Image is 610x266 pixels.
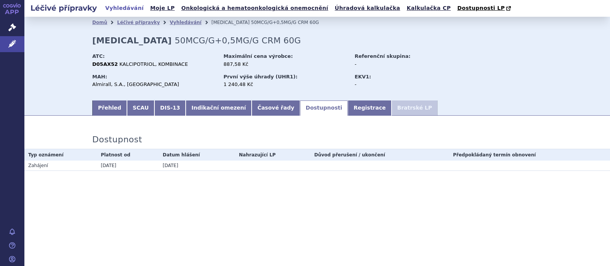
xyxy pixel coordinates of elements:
[92,53,105,59] strong: ATC:
[223,74,297,80] strong: První výše úhrady (UHR1):
[92,74,107,80] strong: MAH:
[24,161,97,171] td: Zahájení
[251,20,319,25] span: 50MCG/G+0,5MG/G CRM 60G
[175,36,301,45] span: 50MCG/G+0,5MG/G CRM 60G
[235,149,310,161] th: Nahrazující LP
[92,100,127,116] a: Přehled
[148,3,177,13] a: Moje LP
[457,5,505,11] span: Dostupnosti LP
[405,3,453,13] a: Kalkulačka CP
[300,100,348,116] a: Dostupnosti
[252,100,300,116] a: Časové řady
[119,61,188,67] span: KALCIPOTRIOL, KOMBINACE
[223,61,347,68] div: 887,58 Kč
[355,81,440,88] div: -
[223,81,347,88] div: 1 240,48 Kč
[449,149,610,161] th: Předpokládaný termín obnovení
[310,149,449,161] th: Důvod přerušení / ukončení
[332,3,403,13] a: Úhradová kalkulačka
[24,149,97,161] th: Typ oznámení
[92,61,118,67] strong: D05AX52
[24,3,103,13] h2: Léčivé přípravky
[170,20,201,25] a: Vyhledávání
[92,81,216,88] div: Almirall, S.A., [GEOGRAPHIC_DATA]
[92,36,172,45] strong: [MEDICAL_DATA]
[355,61,440,68] div: -
[154,100,186,116] a: DIS-13
[92,20,107,25] a: Domů
[103,3,146,13] a: Vyhledávání
[186,100,252,116] a: Indikační omezení
[355,53,410,59] strong: Referenční skupina:
[223,53,293,59] strong: Maximální cena výrobce:
[211,20,249,25] span: [MEDICAL_DATA]
[92,135,142,145] h3: Dostupnost
[179,3,331,13] a: Onkologická a hematoonkologická onemocnění
[127,100,154,116] a: SCAU
[348,100,391,116] a: Registrace
[159,161,235,171] td: [DATE]
[117,20,160,25] a: Léčivé přípravky
[159,149,235,161] th: Datum hlášení
[355,74,371,80] strong: EKV1:
[97,149,159,161] th: Platnost od
[97,161,159,171] td: [DATE]
[455,3,515,14] a: Dostupnosti LP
